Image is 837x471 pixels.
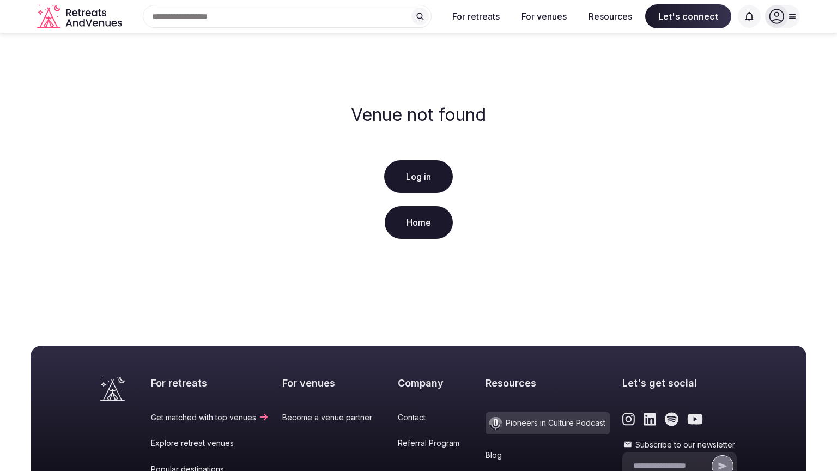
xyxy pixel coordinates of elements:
[151,376,269,390] h2: For retreats
[665,412,678,426] a: Link to the retreats and venues Spotify page
[351,105,486,125] h2: Venue not found
[645,4,731,28] span: Let's connect
[580,4,641,28] button: Resources
[622,412,635,426] a: Link to the retreats and venues Instagram page
[644,412,656,426] a: Link to the retreats and venues LinkedIn page
[486,412,610,434] a: Pioneers in Culture Podcast
[486,450,610,461] a: Blog
[398,438,472,449] a: Referral Program
[151,438,269,449] a: Explore retreat venues
[398,376,472,390] h2: Company
[486,376,610,390] h2: Resources
[385,206,453,239] a: Home
[622,376,737,390] h2: Let's get social
[687,412,703,426] a: Link to the retreats and venues Youtube page
[398,412,472,423] a: Contact
[151,412,269,423] a: Get matched with top venues
[37,4,124,29] svg: Retreats and Venues company logo
[282,376,385,390] h2: For venues
[100,376,125,401] a: Visit the homepage
[37,4,124,29] a: Visit the homepage
[282,412,385,423] a: Become a venue partner
[622,439,737,450] label: Subscribe to our newsletter
[384,160,453,193] a: Log in
[444,4,508,28] button: For retreats
[513,4,575,28] button: For venues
